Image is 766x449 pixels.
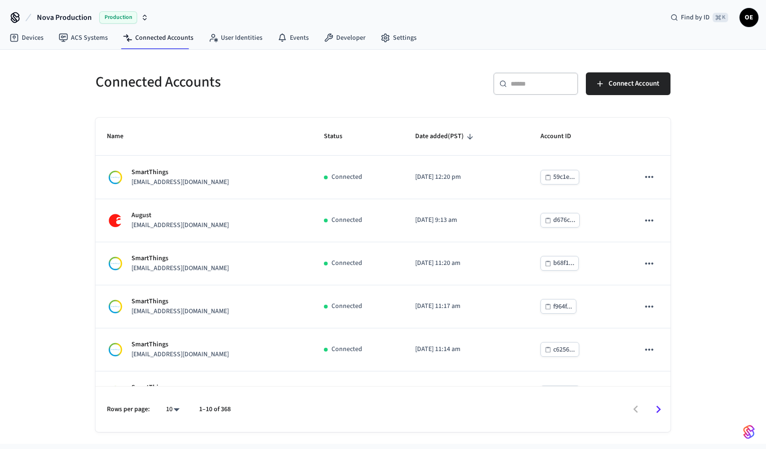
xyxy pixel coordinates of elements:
span: OE [740,9,757,26]
span: Date added(PST) [415,129,476,144]
p: [DATE] 12:20 pm [415,172,518,182]
p: Connected [331,344,362,354]
p: Connected [331,215,362,225]
div: c6256... [553,344,575,356]
a: User Identities [201,29,270,46]
a: Settings [373,29,424,46]
button: f964f... [540,299,576,314]
p: [DATE] 11:14 am [415,344,518,354]
p: SmartThings [131,254,229,264]
p: [DATE] 11:20 am [415,258,518,268]
span: Nova Production [37,12,92,23]
span: Status [324,129,355,144]
span: Find by ID [681,13,710,22]
a: Developer [316,29,373,46]
p: Rows per page: [107,405,150,414]
img: August Logo, Square [107,212,124,229]
p: August [131,211,229,220]
a: Events [270,29,316,46]
button: 33127... [540,386,580,400]
a: ACS Systems [51,29,115,46]
div: 10 [161,403,184,416]
p: SmartThings [131,340,229,350]
button: c6256... [540,342,579,357]
p: 1–10 of 368 [199,405,231,414]
button: d676c... [540,213,580,228]
button: 59c1e... [540,170,579,185]
div: d676c... [553,214,575,226]
p: [DATE] 9:13 am [415,215,518,225]
p: [EMAIL_ADDRESS][DOMAIN_NAME] [131,177,229,187]
p: Connected [331,172,362,182]
p: [EMAIL_ADDRESS][DOMAIN_NAME] [131,307,229,317]
p: Connected [331,301,362,311]
button: Go to next page [647,398,670,421]
div: f964f... [553,301,572,313]
span: Account ID [540,129,583,144]
img: SeamLogoGradient.69752ec5.svg [743,424,755,440]
p: Connected [331,258,362,268]
span: Connect Account [609,78,659,90]
span: Production [99,11,137,24]
img: Smartthings Logo, Square [107,341,124,358]
button: Connect Account [586,72,670,95]
p: [EMAIL_ADDRESS][DOMAIN_NAME] [131,220,229,230]
p: [EMAIL_ADDRESS][DOMAIN_NAME] [131,264,229,273]
h5: Connected Accounts [96,72,377,92]
span: ⌘ K [713,13,728,22]
div: Find by ID⌘ K [663,9,736,26]
span: Name [107,129,136,144]
img: Smartthings Logo, Square [107,255,124,272]
p: [EMAIL_ADDRESS][DOMAIN_NAME] [131,350,229,360]
div: b68f1... [553,257,574,269]
p: [DATE] 11:17 am [415,301,518,311]
p: SmartThings [131,383,229,393]
p: SmartThings [131,297,229,307]
a: Devices [2,29,51,46]
img: Smartthings Logo, Square [107,169,124,186]
img: Smartthings Logo, Square [107,298,124,315]
p: SmartThings [131,167,229,177]
button: b68f1... [540,256,579,271]
a: Connected Accounts [115,29,201,46]
img: Smartthings Logo, Square [107,384,124,401]
div: 59c1e... [553,171,575,183]
button: OE [740,8,758,27]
